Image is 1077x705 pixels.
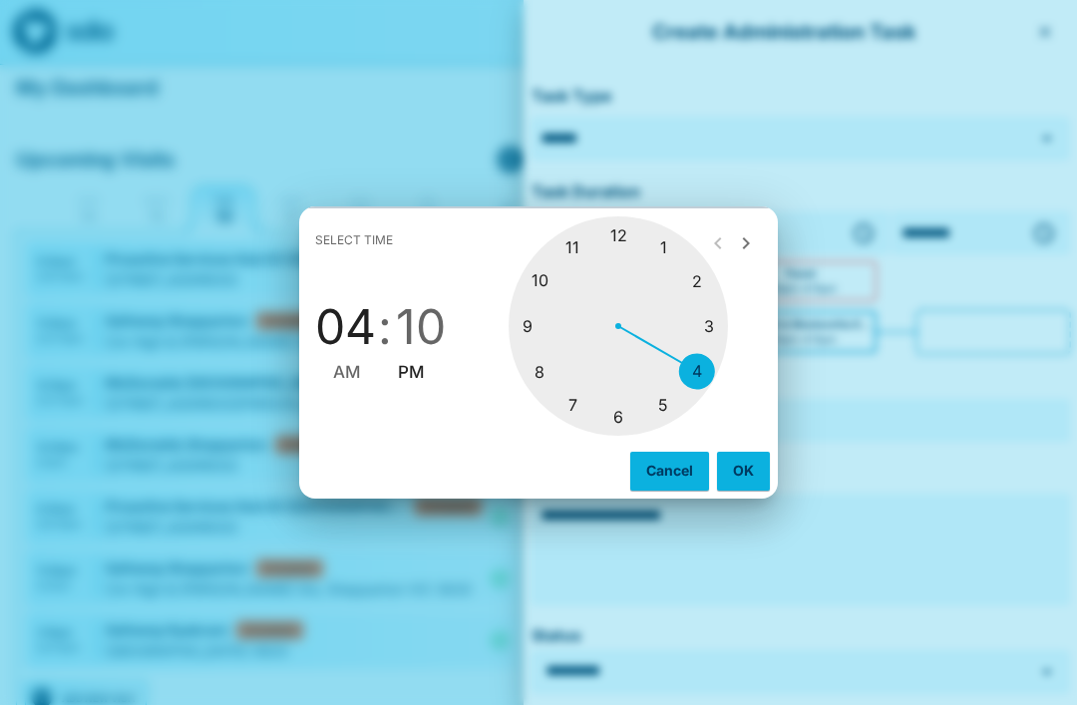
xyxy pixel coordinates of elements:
button: open next view [726,223,766,263]
button: AM [333,359,361,386]
button: OK [717,452,770,490]
button: 10 [396,299,446,355]
span: : [378,299,392,355]
button: PM [398,359,425,386]
span: Select time [315,224,393,256]
button: 04 [315,299,376,355]
button: Cancel [630,452,709,490]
